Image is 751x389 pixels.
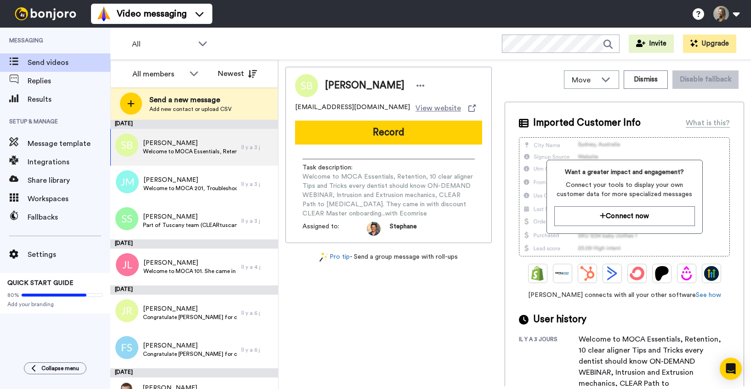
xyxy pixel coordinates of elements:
div: Il y a 4 j [241,263,273,271]
span: Want a greater impact and engagement? [554,168,695,177]
img: Shopify [530,266,545,281]
span: QUICK START GUIDE [7,280,74,286]
img: jm.png [116,170,139,193]
span: Integrations [28,157,110,168]
span: [PERSON_NAME] [143,304,237,314]
span: [PERSON_NAME] [325,79,404,93]
button: Collapse menu [24,362,86,374]
img: ss.png [115,207,138,230]
span: All [132,39,193,50]
span: Share library [28,175,110,186]
img: Drip [679,266,694,281]
div: All members [132,69,185,80]
button: Newest [211,64,264,83]
img: Hubspot [580,266,595,281]
div: [DATE] [110,368,278,377]
span: Imported Customer Info [533,116,641,130]
button: Invite [629,35,674,53]
button: Upgrade [683,35,736,53]
div: Il y a 3 j [241,144,273,151]
div: Il y a 3 j [241,180,273,188]
img: bj-logo-header-white.svg [11,7,80,20]
span: Results [28,94,110,105]
div: Il y a 3 j [241,217,273,225]
span: Move [572,75,597,86]
span: Part of Tuscany team (CLEARtuscany25), completed Troubleshooting 101. Congratulate her, she is on... [143,221,237,229]
img: GoHighLevel [704,266,719,281]
div: [DATE] [110,120,278,129]
span: Message template [28,138,110,149]
img: sb.png [115,134,138,157]
span: Assigned to: [302,222,367,236]
span: [PERSON_NAME] [143,175,237,185]
div: [DATE] [110,239,278,249]
span: Congratulate [PERSON_NAME] for completing MOCA 101. She started in February. Remind her about Q&A... [143,350,237,358]
span: [PERSON_NAME] [143,341,237,350]
span: Add your branding [7,301,103,308]
span: [PERSON_NAME] [143,212,237,221]
img: Image of Synjyn Biluan [295,74,318,97]
span: Settings [28,249,110,260]
span: Task description : [302,163,367,172]
span: View website [415,103,461,114]
span: [PERSON_NAME] [143,139,237,148]
span: 80% [7,291,19,299]
span: Welcome to MOCA 201, Troubleshooting 101 and Attachments 101. Please also mention [GEOGRAPHIC_DATA] [143,185,237,192]
span: [PERSON_NAME] [143,258,237,267]
span: Connect your tools to display your own customer data for more specialized messages [554,180,695,199]
a: See how [696,292,721,298]
span: Workspaces [28,193,110,204]
span: [PERSON_NAME] connects with all your other software [519,290,730,300]
span: Welcome to MOCA 101. She came in with promo code CLEAR123MOCA :-) [143,267,237,275]
img: ActiveCampaign [605,266,620,281]
span: User history [533,313,586,326]
span: [EMAIL_ADDRESS][DOMAIN_NAME] [295,103,410,114]
span: Welcome to MOCA Essentials, Retention, 10 clear aligner Tips and Tricks every dentist should know... [143,148,237,155]
span: Welcome to MOCA Essentials, Retention, 10 clear aligner Tips and Tricks every dentist should know... [302,172,475,218]
div: What is this? [686,117,730,128]
div: Open Intercom Messenger [720,358,742,380]
img: fs.png [115,336,138,359]
button: Dismiss [624,70,668,89]
a: View website [415,103,476,114]
img: Patreon [654,266,669,281]
img: ConvertKit [630,266,644,281]
img: jr.png [115,299,138,322]
span: Add new contact or upload CSV [149,105,232,113]
div: Il y a 6 j [241,309,273,317]
button: Record [295,121,482,145]
button: Disable fallback [672,70,739,89]
img: magic-wand.svg [319,252,328,262]
div: [DATE] [110,285,278,295]
div: Il y a 6 j [241,346,273,354]
span: Congratulate [PERSON_NAME] for completing CLEAr Discovery Package. He had free access through the... [143,314,237,321]
img: jl.png [116,253,139,276]
span: Replies [28,75,110,87]
span: Send a new message [149,94,232,105]
img: da5f5293-2c7b-4288-972f-10acbc376891-1597253892.jpg [367,222,381,236]
a: Pro tip [319,252,350,262]
span: Fallbacks [28,212,110,223]
span: Send videos [28,57,110,68]
div: - Send a group message with roll-ups [285,252,492,262]
button: Connect now [554,206,695,226]
img: vm-color.svg [97,6,111,21]
span: Video messaging [117,7,187,20]
img: Ontraport [555,266,570,281]
span: Collapse menu [41,365,79,372]
span: Stephane [390,222,417,236]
